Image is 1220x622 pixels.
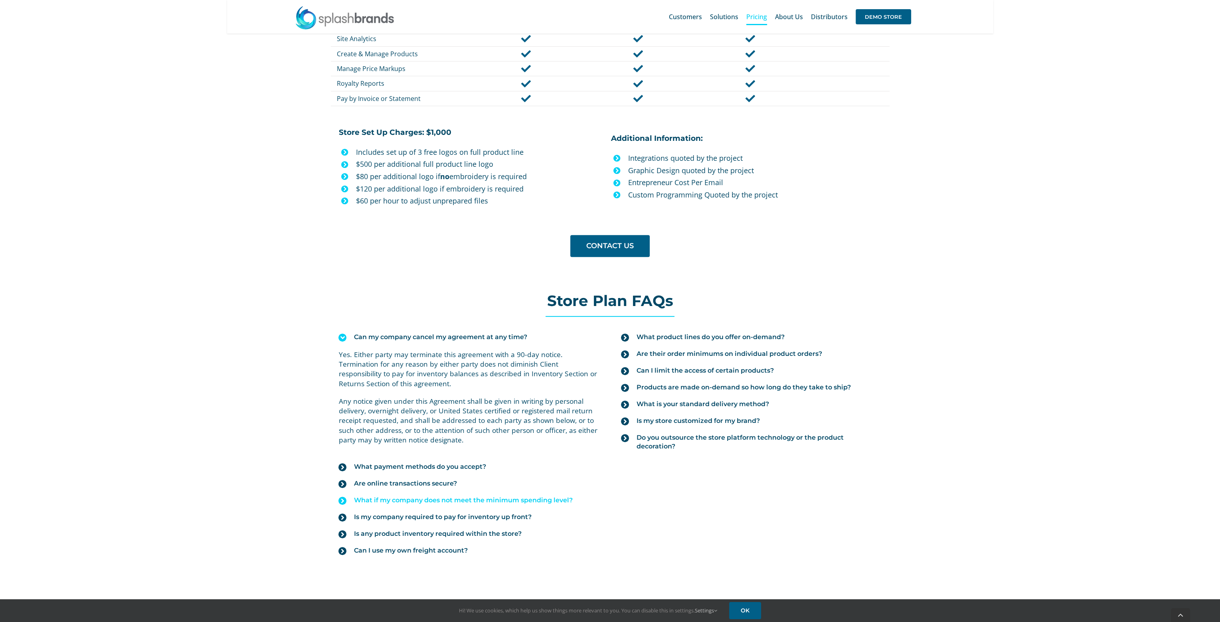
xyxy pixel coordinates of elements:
[337,64,469,73] p: Manage Price Markups
[354,513,531,521] span: Is my company required to pay for inventory up front?
[636,417,759,425] span: Is my store customized for my brand?
[338,509,599,525] a: Is my company required to pay for inventory up front?
[570,235,650,257] a: CONTACT US
[330,293,889,309] h2: Store Plan FAQs
[628,189,889,201] p: Custom Programming Quoted by the project
[354,479,457,488] span: Are online transactions secure?
[337,49,469,58] p: Create & Manage Products
[354,462,486,471] span: What payment methods do you accept?
[775,14,803,20] span: About Us
[338,492,599,509] a: What if my company does not meet the minimum spending level?
[354,496,572,505] span: What if my company does not meet the minimum spending level?
[356,170,605,183] p: $80 per additional logo if embroidery is required
[338,329,599,346] a: Can my company cancel my agreement at any time?
[356,146,605,158] p: Includes set up of 3 free logos on full product line
[338,350,599,388] p: Yes. Either party may terminate this agreement with a 90-day notice. Termination for any reason b...
[636,366,773,375] span: Can I limit the access of certain products?
[354,529,521,538] span: Is any product inventory required within the store?
[636,400,769,409] span: What is your standard delivery method?
[856,4,911,30] a: DEMO STORE
[636,433,881,451] span: Do you outsource the store platform technology or the product decoration?
[356,158,605,170] p: $500 per additional full product line logo
[621,329,881,346] a: What product lines do you offer on-demand?
[338,525,599,542] a: Is any product inventory required within the store?
[338,475,599,492] a: Are online transactions secure?
[338,542,599,559] a: Can I use my own freight account?
[621,346,881,362] a: Are their order minimums on individual product orders?
[339,128,451,137] strong: Store Set Up Charges: $1,000
[695,607,717,614] a: Settings
[337,94,469,103] p: Pay by Invoice or Statement
[459,607,717,614] span: Hi! We use cookies, which help us show things more relevant to you. You can disable this in setti...
[636,383,850,392] span: Products are made on-demand so how long do they take to ship?
[354,333,527,342] span: Can my company cancel my agreement at any time?
[669,14,702,20] span: Customers
[337,34,469,43] p: Site Analytics
[356,183,605,195] p: $120 per additional logo if embroidery is required
[586,242,634,250] span: CONTACT US
[621,413,881,429] a: Is my store customized for my brand?
[628,152,889,164] p: Integrations quoted by the project
[621,379,881,396] a: Products are made on-demand so how long do they take to ship?
[628,176,889,189] p: Entrepreneur Cost Per Email
[354,546,467,555] span: Can I use my own freight account?
[338,396,599,444] p: Any notice given under this Agreement shall be given in writing by personal delivery, overnight d...
[356,195,605,207] p: $60 per hour to adjust unprepared files
[621,396,881,413] a: What is your standard delivery method?
[729,602,761,619] a: OK
[811,14,848,20] span: Distributors
[621,429,881,455] a: Do you outsource the store platform technology or the product decoration?
[636,333,784,342] span: What product lines do you offer on-demand?
[746,14,767,20] span: Pricing
[636,350,822,358] span: Are their order minimums on individual product orders?
[611,134,703,143] strong: Additional Information:
[811,4,848,30] a: Distributors
[295,6,395,30] img: SplashBrands.com Logo
[337,79,469,88] p: Royalty Reports
[669,4,702,30] a: Customers
[856,9,911,24] span: DEMO STORE
[440,172,449,181] b: no
[746,4,767,30] a: Pricing
[669,4,911,30] nav: Main Menu Sticky
[710,14,738,20] span: Solutions
[338,458,599,475] a: What payment methods do you accept?
[621,362,881,379] a: Can I limit the access of certain products?
[628,164,889,177] p: Graphic Design quoted by the project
